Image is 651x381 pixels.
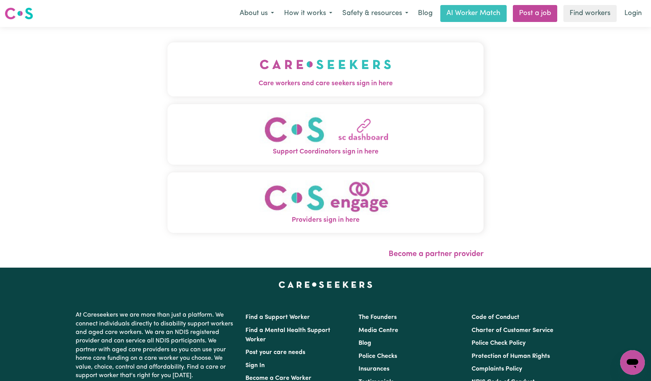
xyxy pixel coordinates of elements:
a: Careseekers logo [5,5,33,22]
button: Support Coordinators sign in here [167,104,484,165]
a: Charter of Customer Service [472,327,553,334]
button: About us [235,5,279,22]
a: AI Worker Match [440,5,507,22]
button: Safety & resources [337,5,413,22]
a: Become a partner provider [389,250,484,258]
a: Complaints Policy [472,366,522,372]
a: Post a job [513,5,557,22]
a: Police Check Policy [472,340,526,346]
a: Media Centre [358,327,398,334]
a: Insurances [358,366,389,372]
span: Providers sign in here [167,215,484,225]
iframe: Button to launch messaging window [620,350,645,375]
button: Care workers and care seekers sign in here [167,42,484,96]
a: Find a Mental Health Support Worker [245,327,330,343]
a: Post your care needs [245,349,305,356]
img: Careseekers logo [5,7,33,20]
a: Careseekers home page [279,282,372,288]
button: How it works [279,5,337,22]
a: Police Checks [358,353,397,359]
a: Blog [358,340,371,346]
a: Protection of Human Rights [472,353,550,359]
span: Support Coordinators sign in here [167,147,484,157]
a: Sign In [245,362,265,369]
a: Find a Support Worker [245,314,310,320]
a: Find workers [563,5,617,22]
span: Care workers and care seekers sign in here [167,79,484,89]
a: Login [620,5,646,22]
button: Providers sign in here [167,172,484,233]
a: The Founders [358,314,397,320]
a: Code of Conduct [472,314,519,320]
a: Blog [413,5,437,22]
